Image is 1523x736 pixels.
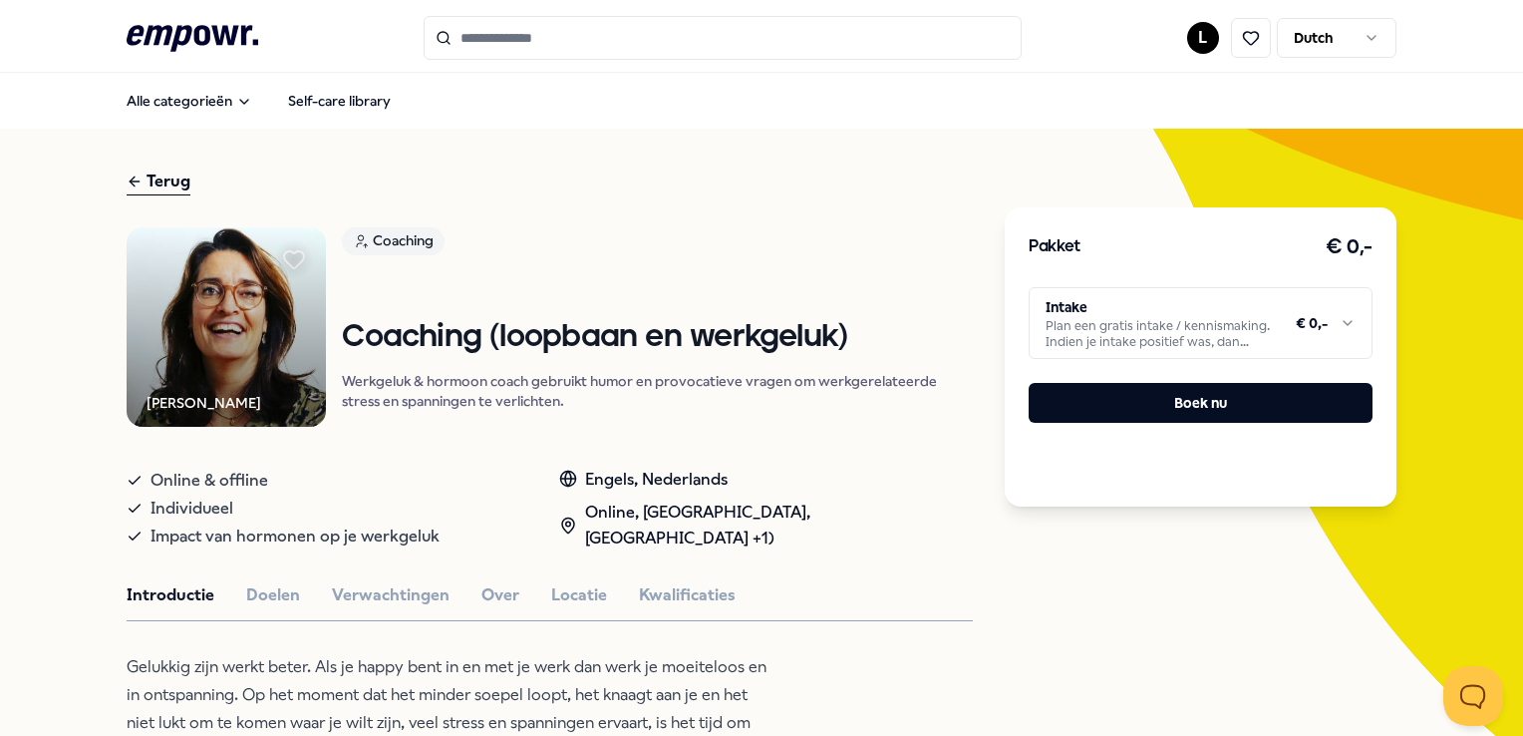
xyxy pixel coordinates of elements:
[127,227,326,427] img: Product Image
[559,500,973,551] div: Online, [GEOGRAPHIC_DATA], [GEOGRAPHIC_DATA] +1)
[1029,234,1080,260] h3: Pakket
[342,371,973,411] p: Werkgeluk & hormoon coach gebruikt humor en provocatieve vragen om werkgerelateerde stress en spa...
[127,169,190,195] div: Terug
[481,582,519,608] button: Over
[1187,22,1219,54] button: L
[127,582,214,608] button: Introductie
[151,523,440,551] span: Impact van hormonen op je werkgeluk
[147,392,261,414] div: [PERSON_NAME]
[272,81,407,121] a: Self-care library
[639,582,736,608] button: Kwalificaties
[551,582,607,608] button: Locatie
[1326,231,1372,263] h3: € 0,-
[151,467,268,495] span: Online & offline
[151,495,233,523] span: Individueel
[332,582,450,608] button: Verwachtingen
[1443,666,1503,726] iframe: Help Scout Beacon - Open
[342,227,973,262] a: Coaching
[342,320,973,355] h1: Coaching (loopbaan en werkgeluk)
[1029,383,1371,423] button: Boek nu
[559,467,973,493] div: Engels, Nederlands
[111,81,268,121] button: Alle categorieën
[246,582,300,608] button: Doelen
[342,227,445,255] div: Coaching
[111,81,407,121] nav: Main
[424,16,1022,60] input: Search for products, categories or subcategories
